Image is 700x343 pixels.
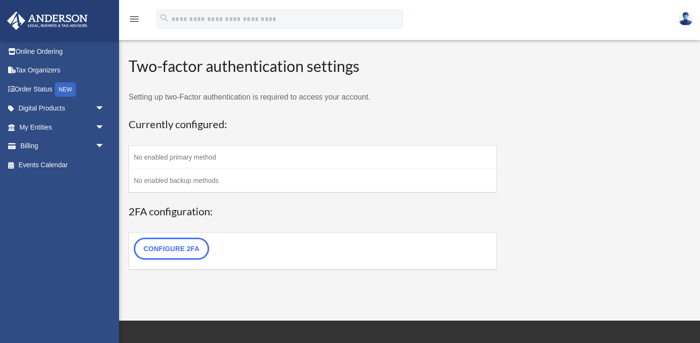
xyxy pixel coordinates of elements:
td: No enabled primary method [129,145,497,169]
a: Online Ordering [7,42,119,61]
a: My Entitiesarrow_drop_down [7,118,119,137]
a: Tax Organizers [7,61,119,80]
img: User Pic [679,12,693,26]
span: arrow_drop_down [95,99,114,119]
span: arrow_drop_down [95,118,114,137]
a: Configure 2FA [134,238,209,260]
a: Order StatusNEW [7,80,119,99]
div: NEW [55,82,76,97]
i: menu [129,13,140,25]
span: arrow_drop_down [95,137,114,156]
td: No enabled backup methods [129,169,497,192]
h2: Two-factor authentication settings [129,56,497,77]
a: menu [129,17,140,25]
a: Digital Productsarrow_drop_down [7,99,119,118]
i: search [159,13,170,23]
img: Anderson Advisors Platinum Portal [4,11,90,30]
a: Events Calendar [7,155,119,174]
h3: 2FA configuration: [129,204,497,219]
h3: Currently configured: [129,117,497,132]
a: Billingarrow_drop_down [7,137,119,156]
p: Setting up two-Factor authentication is required to access your account. [129,91,497,104]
